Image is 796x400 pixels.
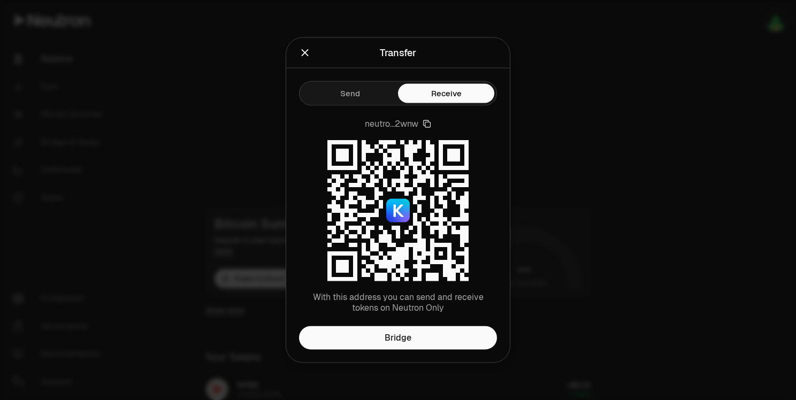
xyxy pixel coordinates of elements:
[365,119,431,129] button: neutro...2wnw
[299,326,497,350] a: Bridge
[299,45,311,60] button: Close
[365,119,418,129] span: neutro...2wnw
[302,84,398,103] button: Send
[380,45,416,60] div: Transfer
[398,84,494,103] button: Receive
[299,292,497,313] p: With this address you can send and receive tokens on Neutron Only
